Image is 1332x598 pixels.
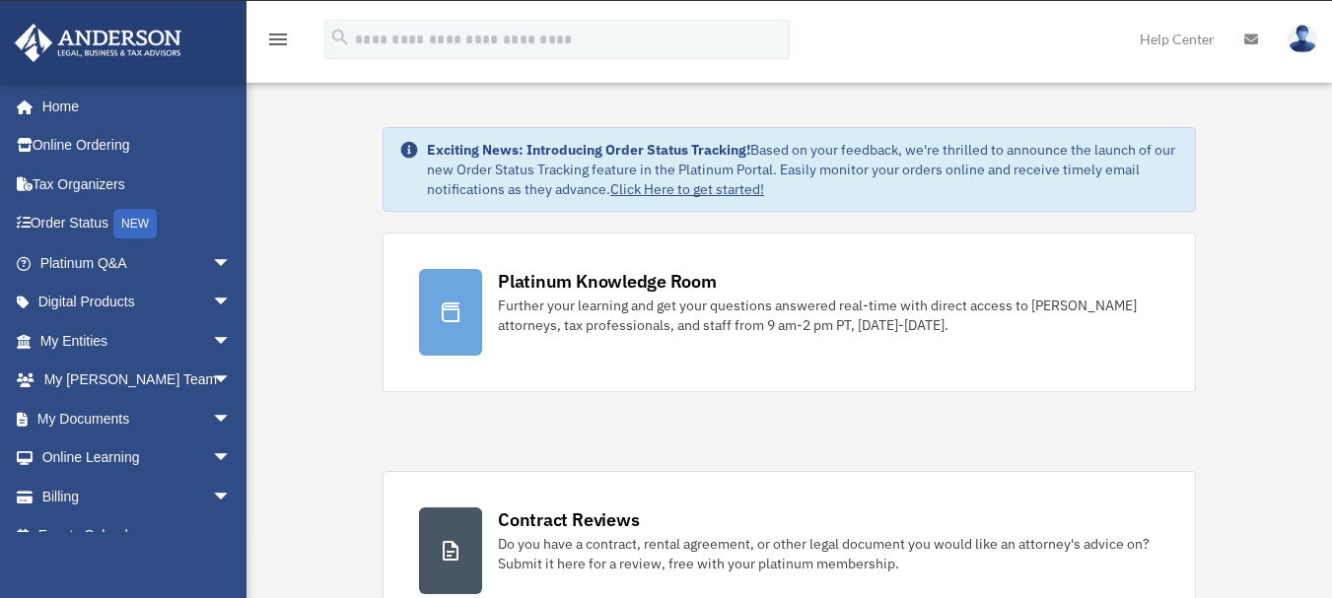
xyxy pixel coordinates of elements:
[14,204,261,244] a: Order StatusNEW
[329,27,351,48] i: search
[212,438,251,479] span: arrow_drop_down
[212,321,251,362] span: arrow_drop_down
[14,87,251,126] a: Home
[212,399,251,439] span: arrow_drop_down
[14,243,261,283] a: Platinum Q&Aarrow_drop_down
[266,28,290,51] i: menu
[14,165,261,204] a: Tax Organizers
[14,321,261,361] a: My Entitiesarrow_drop_down
[1288,25,1317,53] img: User Pic
[498,534,1159,573] div: Do you have a contract, rental agreement, or other legal document you would like an attorney's ad...
[498,507,639,532] div: Contract Reviews
[14,438,261,478] a: Online Learningarrow_drop_down
[113,209,157,238] div: NEW
[14,126,261,166] a: Online Ordering
[212,243,251,284] span: arrow_drop_down
[383,233,1196,392] a: Platinum Knowledge Room Further your learning and get your questions answered real-time with dire...
[14,516,261,556] a: Events Calendar
[212,361,251,401] span: arrow_drop_down
[498,269,717,294] div: Platinum Knowledge Room
[427,140,1179,199] div: Based on your feedback, we're thrilled to announce the launch of our new Order Status Tracking fe...
[498,296,1159,335] div: Further your learning and get your questions answered real-time with direct access to [PERSON_NAM...
[14,283,261,322] a: Digital Productsarrow_drop_down
[14,361,261,400] a: My [PERSON_NAME] Teamarrow_drop_down
[212,477,251,517] span: arrow_drop_down
[266,34,290,51] a: menu
[427,141,750,159] strong: Exciting News: Introducing Order Status Tracking!
[212,283,251,323] span: arrow_drop_down
[14,477,261,516] a: Billingarrow_drop_down
[610,180,764,198] a: Click Here to get started!
[9,24,187,62] img: Anderson Advisors Platinum Portal
[14,399,261,438] a: My Documentsarrow_drop_down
